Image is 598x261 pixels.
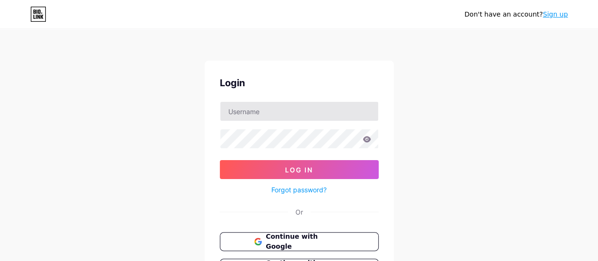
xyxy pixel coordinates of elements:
span: Log In [285,166,313,174]
button: Continue with Google [220,232,379,251]
div: Login [220,76,379,90]
a: Forgot password? [271,185,327,195]
input: Username [220,102,378,121]
div: Or [295,207,303,217]
a: Sign up [543,10,568,18]
div: Don't have an account? [464,9,568,19]
span: Continue with Google [266,232,344,252]
button: Log In [220,160,379,179]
